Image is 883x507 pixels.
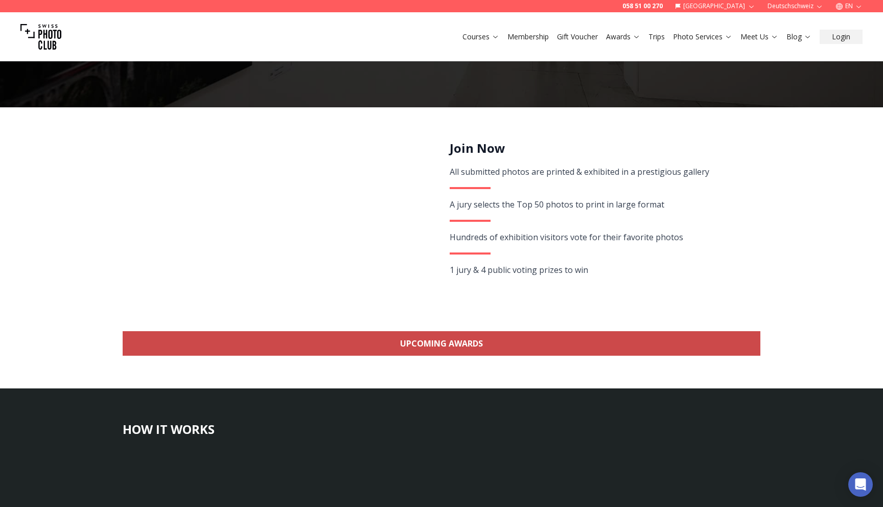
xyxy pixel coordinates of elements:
button: Meet Us [736,30,782,44]
img: Swiss photo club [20,16,61,57]
button: Awards [602,30,644,44]
div: Hundreds of exhibition visitors vote for their favorite photos [450,230,749,244]
button: Gift Voucher [553,30,602,44]
div: Open Intercom Messenger [848,472,873,497]
a: Meet Us [740,32,778,42]
h2: Join Now [450,140,749,156]
button: Photo Services [669,30,736,44]
button: Trips [644,30,669,44]
div: All submitted photos are printed & exhibited in a prestigious gallery [450,165,749,179]
a: Trips [648,32,665,42]
a: Awards [606,32,640,42]
a: Blog [786,32,811,42]
div: 1 jury & 4 public voting prizes to win [450,263,749,277]
a: Courses [462,32,499,42]
a: Upcoming Awards [123,331,760,356]
button: Login [820,30,863,44]
a: Gift Voucher [557,32,598,42]
a: Photo Services [673,32,732,42]
h3: HOW IT WORKS [123,421,760,437]
button: Courses [458,30,503,44]
button: Membership [503,30,553,44]
a: 058 51 00 270 [622,2,663,10]
div: A jury selects the Top 50 photos to print in large format [450,197,749,212]
button: Blog [782,30,816,44]
a: Membership [507,32,549,42]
